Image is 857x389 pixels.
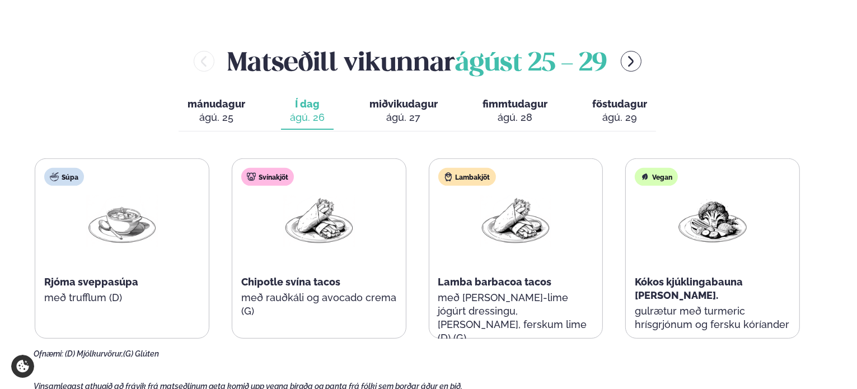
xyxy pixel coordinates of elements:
[290,111,325,124] div: ágú. 26
[241,291,397,318] p: með rauðkáli og avocado crema (G)
[123,349,159,358] span: (G) Glúten
[621,51,641,72] button: menu-btn-right
[44,276,138,288] span: Rjóma sveppasúpa
[241,168,294,186] div: Svínakjöt
[456,51,607,76] span: ágúst 25 - 29
[283,195,355,247] img: Wraps.png
[483,111,547,124] div: ágú. 28
[188,98,245,110] span: mánudagur
[474,93,556,130] button: fimmtudagur ágú. 28
[592,111,647,124] div: ágú. 29
[44,168,84,186] div: Súpa
[640,172,649,181] img: Vegan.svg
[247,172,256,181] img: pork.svg
[360,93,447,130] button: miðvikudagur ágú. 27
[369,98,438,110] span: miðvikudagur
[635,276,743,301] span: Kókos kjúklingabauna [PERSON_NAME].
[369,111,438,124] div: ágú. 27
[438,291,594,345] p: með [PERSON_NAME]-lime jógúrt dressingu, [PERSON_NAME], ferskum lime (D) (G)
[188,111,245,124] div: ágú. 25
[179,93,254,130] button: mánudagur ágú. 25
[677,195,748,247] img: Vegan.png
[50,172,59,181] img: soup.svg
[194,51,214,72] button: menu-btn-left
[44,291,200,304] p: með trufflum (D)
[290,97,325,111] span: Í dag
[444,172,453,181] img: Lamb.svg
[241,276,340,288] span: Chipotle svína tacos
[483,98,547,110] span: fimmtudagur
[480,195,551,247] img: Wraps.png
[592,98,647,110] span: föstudagur
[438,168,496,186] div: Lambakjöt
[34,349,63,358] span: Ofnæmi:
[228,43,607,79] h2: Matseðill vikunnar
[86,195,158,247] img: Soup.png
[438,276,552,288] span: Lamba barbacoa tacos
[65,349,123,358] span: (D) Mjólkurvörur,
[583,93,656,130] button: föstudagur ágú. 29
[281,93,334,130] button: Í dag ágú. 26
[635,304,790,331] p: gulrætur með turmeric hrísgrjónum og fersku kóríander
[11,355,34,378] a: Cookie settings
[635,168,678,186] div: Vegan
